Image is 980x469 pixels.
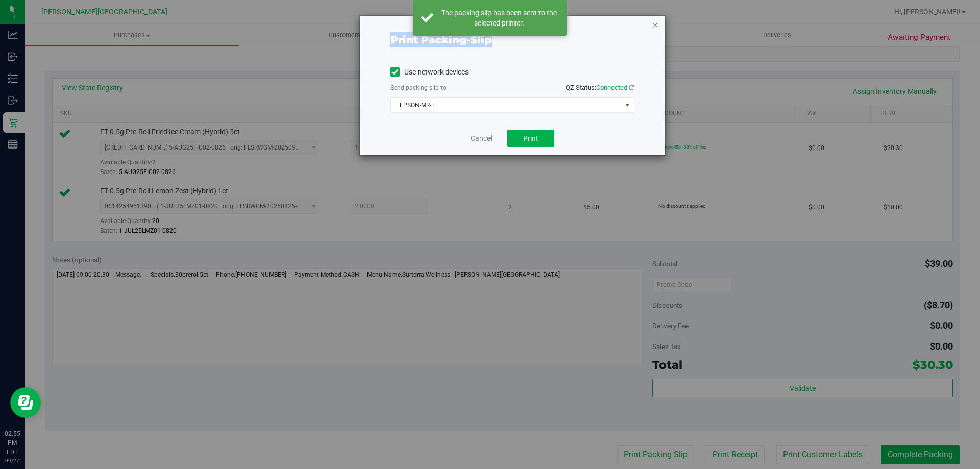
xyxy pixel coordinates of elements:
div: The packing slip has been sent to the selected printer. [439,8,559,28]
span: Print [523,134,538,142]
label: Send packing-slip to: [390,83,448,92]
label: Use network devices [390,67,469,78]
button: Print [507,130,554,147]
a: Cancel [471,133,492,144]
span: EPSON-MR-T [391,98,621,112]
span: QZ Status: [566,84,634,91]
span: Connected [596,84,627,91]
span: select [621,98,633,112]
iframe: Resource center [10,387,41,418]
span: Print packing-slip [390,34,492,46]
